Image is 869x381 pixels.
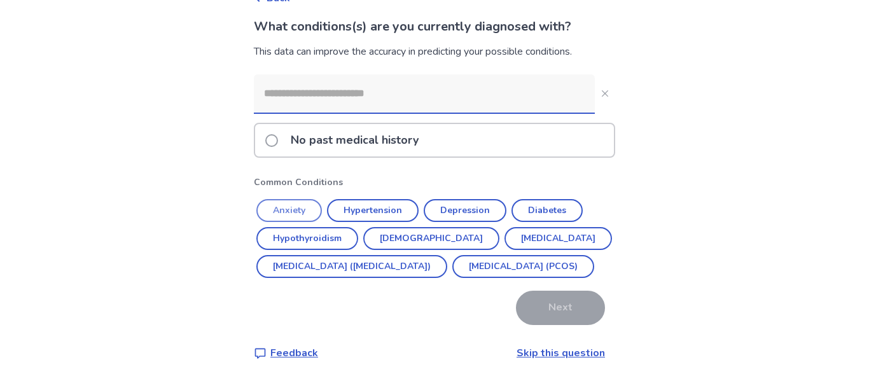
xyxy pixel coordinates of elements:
[327,199,419,222] button: Hypertension
[504,227,612,250] button: [MEDICAL_DATA]
[283,124,426,156] p: No past medical history
[254,176,615,189] p: Common Conditions
[511,199,583,222] button: Diabetes
[270,345,318,361] p: Feedback
[424,199,506,222] button: Depression
[452,255,594,278] button: [MEDICAL_DATA] (PCOS)
[254,345,318,361] a: Feedback
[254,17,615,36] p: What conditions(s) are you currently diagnosed with?
[517,346,605,360] a: Skip this question
[254,74,595,113] input: Close
[516,291,605,325] button: Next
[254,44,615,59] div: This data can improve the accuracy in predicting your possible conditions.
[256,199,322,222] button: Anxiety
[595,83,615,104] button: Close
[256,227,358,250] button: Hypothyroidism
[363,227,499,250] button: [DEMOGRAPHIC_DATA]
[256,255,447,278] button: [MEDICAL_DATA] ([MEDICAL_DATA])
